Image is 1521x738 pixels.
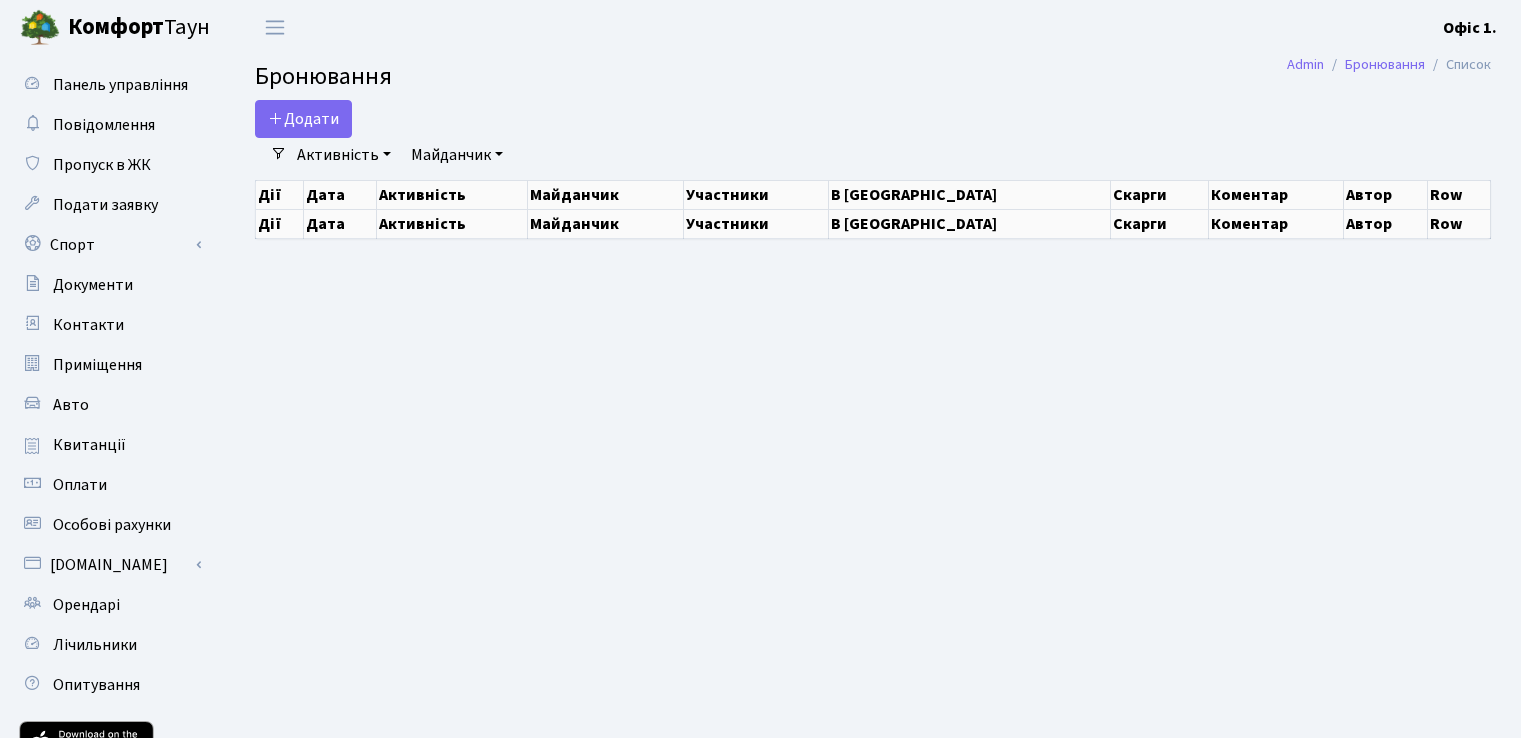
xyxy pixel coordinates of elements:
[683,209,828,238] th: Участники
[1428,209,1491,238] th: Row
[828,180,1110,209] th: В [GEOGRAPHIC_DATA]
[10,665,210,705] a: Опитування
[53,634,137,656] span: Лічильники
[10,105,210,145] a: Повідомлення
[256,180,304,209] th: Дії
[828,209,1110,238] th: В [GEOGRAPHIC_DATA]
[10,585,210,625] a: Орендарі
[53,394,89,416] span: Авто
[53,194,158,216] span: Подати заявку
[1287,54,1324,75] a: Admin
[1208,209,1343,238] th: Коментар
[289,138,399,172] a: Активність
[53,74,188,96] span: Панель управління
[10,625,210,665] a: Лічильники
[1425,54,1491,76] li: Список
[10,345,210,385] a: Приміщення
[20,8,60,48] img: logo.png
[53,354,142,376] span: Приміщення
[53,434,126,456] span: Квитанції
[256,209,304,238] th: Дії
[1443,17,1497,39] b: Офіс 1.
[10,425,210,465] a: Квитанції
[53,154,151,176] span: Пропуск в ЖК
[1208,180,1343,209] th: Коментар
[683,180,828,209] th: Участники
[10,305,210,345] a: Контакти
[528,180,683,209] th: Майданчик
[53,274,133,296] span: Документи
[53,594,120,616] span: Орендарі
[1428,180,1491,209] th: Row
[53,514,171,536] span: Особові рахунки
[10,265,210,305] a: Документи
[53,314,124,336] span: Контакти
[53,474,107,496] span: Оплати
[1443,16,1497,40] a: Офіс 1.
[303,180,376,209] th: Дата
[1257,44,1521,86] nav: breadcrumb
[10,505,210,545] a: Особові рахунки
[255,59,392,94] span: Бронювання
[376,209,528,238] th: Активність
[403,138,511,172] a: Майданчик
[10,185,210,225] a: Подати заявку
[1345,54,1425,75] a: Бронювання
[255,100,352,138] button: Додати
[1111,180,1208,209] th: Скарги
[10,545,210,585] a: [DOMAIN_NAME]
[10,465,210,505] a: Оплати
[10,145,210,185] a: Пропуск в ЖК
[1343,209,1427,238] th: Автор
[53,114,155,136] span: Повідомлення
[68,11,210,45] span: Таун
[53,674,140,696] span: Опитування
[376,180,528,209] th: Активність
[68,11,164,43] b: Комфорт
[1111,209,1208,238] th: Скарги
[1343,180,1427,209] th: Автор
[303,209,376,238] th: Дата
[10,65,210,105] a: Панель управління
[250,11,300,44] button: Переключити навігацію
[528,209,683,238] th: Майданчик
[10,225,210,265] a: Спорт
[10,385,210,425] a: Авто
